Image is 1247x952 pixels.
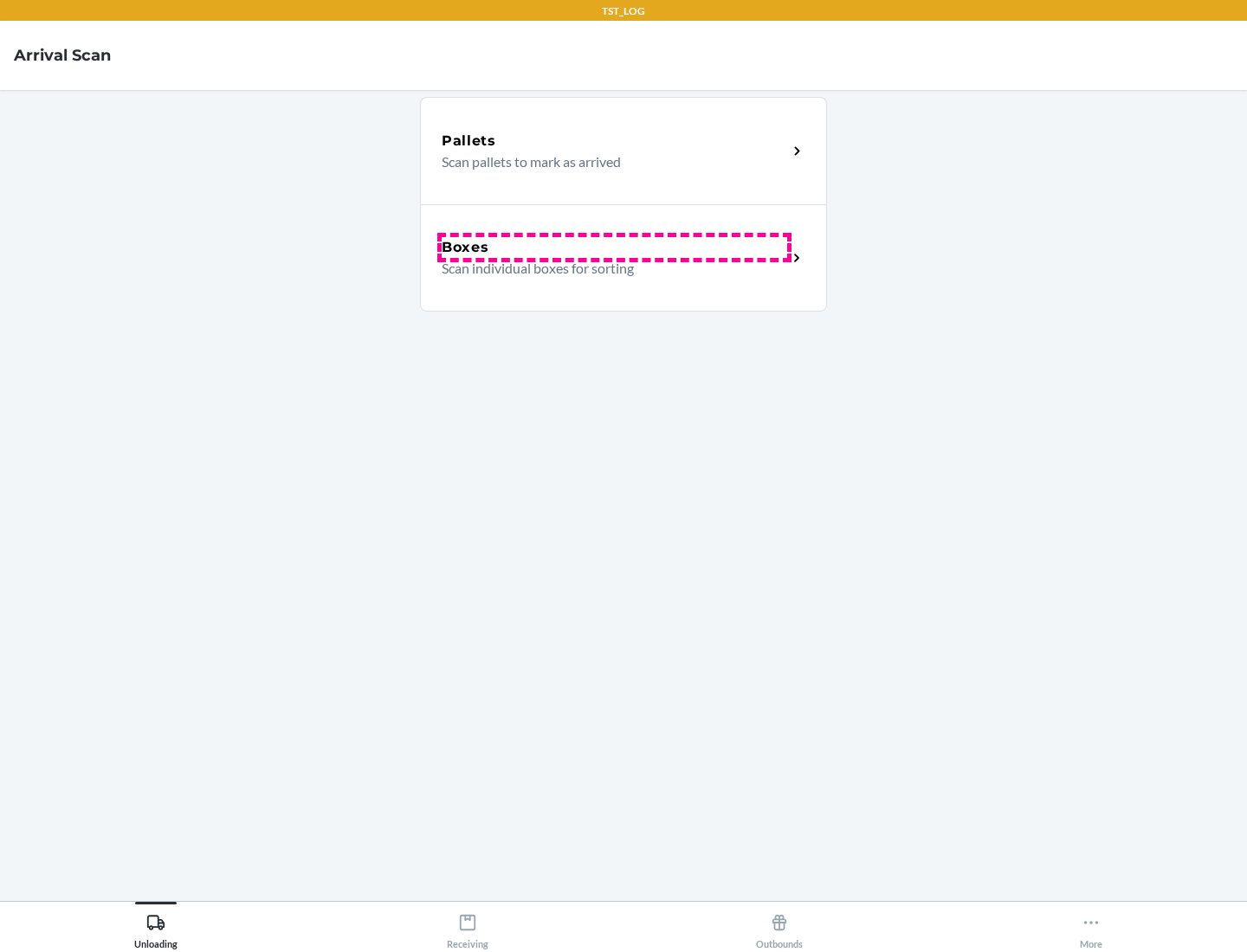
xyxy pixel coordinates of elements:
[420,97,827,204] a: PalletsScan pallets to mark as arrived
[442,151,773,172] p: Scan pallets to mark as arrived
[935,902,1247,949] button: More
[756,906,803,949] div: Outbounds
[623,902,935,949] button: Outbounds
[1080,906,1102,949] div: More
[14,44,111,67] h4: Arrival Scan
[442,131,496,151] h5: Pallets
[442,258,773,279] p: Scan individual boxes for sorting
[134,906,178,949] div: Unloading
[420,204,827,312] a: BoxesScan individual boxes for sorting
[447,906,488,949] div: Receiving
[602,3,645,19] p: TST_LOG
[312,902,623,949] button: Receiving
[442,237,489,258] h5: Boxes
